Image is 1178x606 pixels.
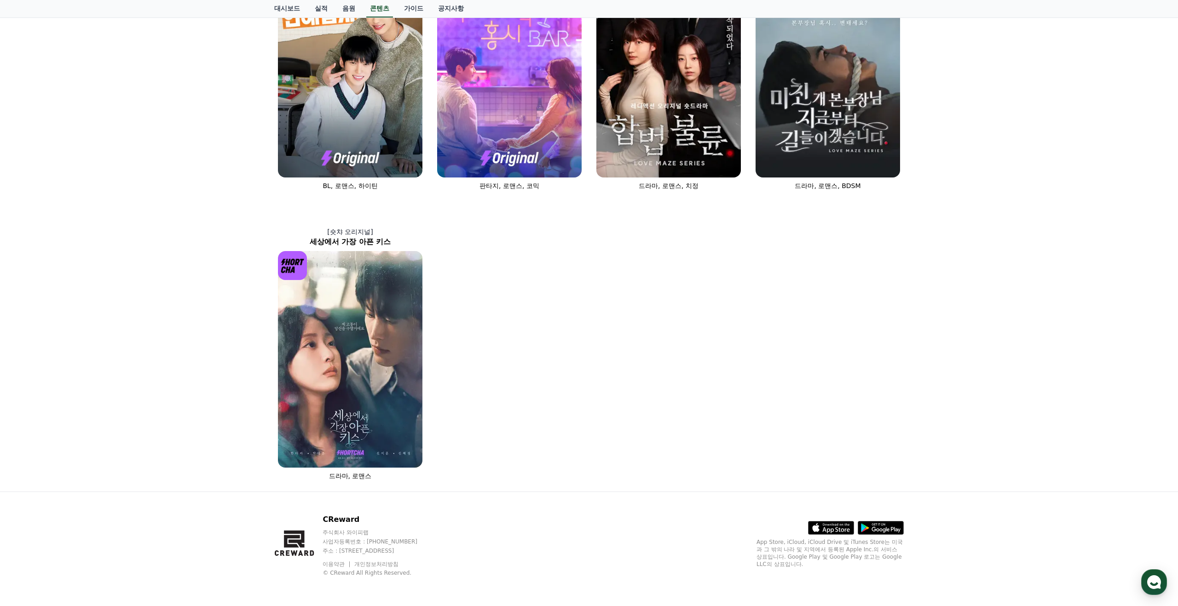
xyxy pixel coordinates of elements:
a: 대화 [61,292,119,314]
a: 설정 [119,292,177,314]
span: 홈 [29,305,35,313]
h2: 세상에서 가장 아픈 키스 [271,236,430,247]
p: 주식회사 와이피랩 [323,529,435,536]
a: [숏챠 오리지널] 세상에서 가장 아픈 키스 세상에서 가장 아픈 키스 [object Object] Logo 드라마, 로맨스 [271,220,430,488]
span: 드라마, 로맨스, BDSM [795,182,860,189]
span: 드라마, 로맨스 [329,472,372,480]
p: CReward [323,514,435,525]
img: 세상에서 가장 아픈 키스 [278,251,422,468]
p: App Store, iCloud, iCloud Drive 및 iTunes Store는 미국과 그 밖의 나라 및 지역에서 등록된 Apple Inc.의 서비스 상표입니다. Goo... [756,538,904,568]
span: 드라마, 로맨스, 치정 [639,182,699,189]
span: 설정 [142,305,153,313]
span: 판타지, 로맨스, 코믹 [479,182,539,189]
p: 사업자등록번호 : [PHONE_NUMBER] [323,538,435,545]
img: [object Object] Logo [278,251,307,280]
a: 홈 [3,292,61,314]
p: 주소 : [STREET_ADDRESS] [323,547,435,555]
span: 대화 [84,306,95,313]
p: © CReward All Rights Reserved. [323,569,435,577]
a: 이용약관 [323,561,352,567]
a: 개인정보처리방침 [354,561,398,567]
p: [숏챠 오리지널] [271,227,430,236]
span: BL, 로맨스, 하이틴 [323,182,377,189]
